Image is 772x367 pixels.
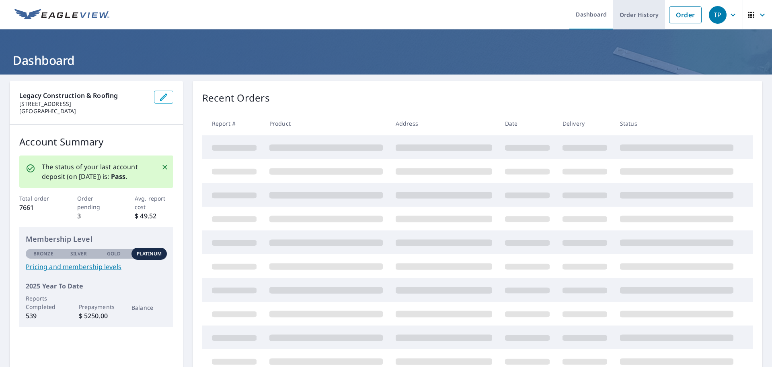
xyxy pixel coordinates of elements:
p: Bronze [33,250,53,257]
p: Silver [70,250,87,257]
p: Membership Level [26,234,167,245]
p: Order pending [77,194,116,211]
b: Pass [111,172,126,181]
p: Platinum [137,250,162,257]
img: EV Logo [14,9,109,21]
p: Avg. report cost [135,194,173,211]
a: Order [669,6,702,23]
p: Recent Orders [202,91,270,105]
p: Legacy Construction & Roofing [19,91,148,100]
p: 539 [26,311,61,321]
p: Reports Completed [26,294,61,311]
p: $ 5250.00 [79,311,114,321]
div: TP [709,6,727,24]
p: [STREET_ADDRESS] [19,100,148,108]
a: Pricing and membership levels [26,262,167,272]
p: $ 49.52 [135,211,173,221]
p: Balance [131,303,167,312]
h1: Dashboard [10,52,762,68]
p: 3 [77,211,116,221]
p: [GEOGRAPHIC_DATA] [19,108,148,115]
th: Delivery [556,112,614,135]
th: Report # [202,112,263,135]
p: 2025 Year To Date [26,281,167,291]
p: Total order [19,194,58,203]
p: Prepayments [79,303,114,311]
p: The status of your last account deposit (on [DATE]) is: . [42,162,152,181]
th: Status [614,112,740,135]
button: Close [160,162,170,172]
th: Address [389,112,499,135]
p: Gold [107,250,121,257]
th: Date [499,112,556,135]
p: 7661 [19,203,58,212]
th: Product [263,112,389,135]
p: Account Summary [19,135,173,149]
